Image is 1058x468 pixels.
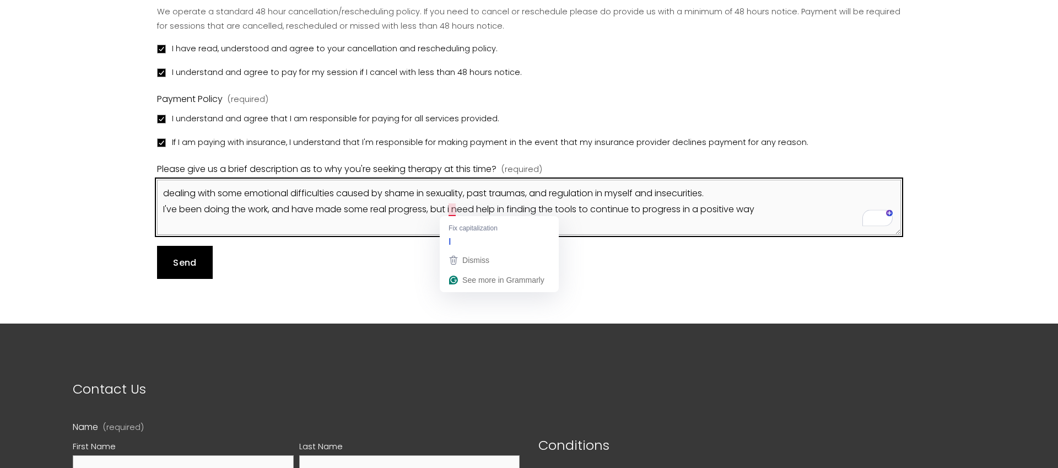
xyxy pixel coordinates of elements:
[172,42,498,56] span: I have read, understood and agree to your cancellation and rescheduling policy.
[172,66,522,80] span: I understand and agree to pay for my session if I cancel with less than 48 hours notice.
[172,112,499,126] span: I understand and agree that I am responsible for paying for all services provided.
[538,433,985,457] p: Conditions
[172,136,808,150] span: If I am paying with insurance, I understand that I'm responsible for making payment in the event ...
[228,93,268,107] span: (required)
[157,68,166,77] input: I understand and agree to pay for my session if I cancel with less than 48 hours notice.
[157,162,496,177] span: Please give us a brief description as to why you're seeking therapy at this time?
[157,246,213,279] button: SendSend
[73,377,520,401] p: Contact Us
[157,45,166,53] input: I have read, understood and agree to your cancellation and rescheduling policy.
[157,115,166,123] input: I understand and agree that I am responsible for paying for all services provided.
[157,92,223,107] span: Payment Policy
[157,1,901,37] p: We operate a standard 48 hour cancellation/rescheduling policy. If you need to cancel or reschedu...
[173,256,196,269] span: Send
[501,163,542,177] span: (required)
[73,440,294,455] div: First Name
[157,180,901,235] textarea: To enrich screen reader interactions, please activate Accessibility in Grammarly extension settings
[73,419,98,435] span: Name
[157,138,166,147] input: If I am paying with insurance, I understand that I'm responsible for making payment in the event ...
[103,423,144,431] span: (required)
[299,440,520,455] div: Last Name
